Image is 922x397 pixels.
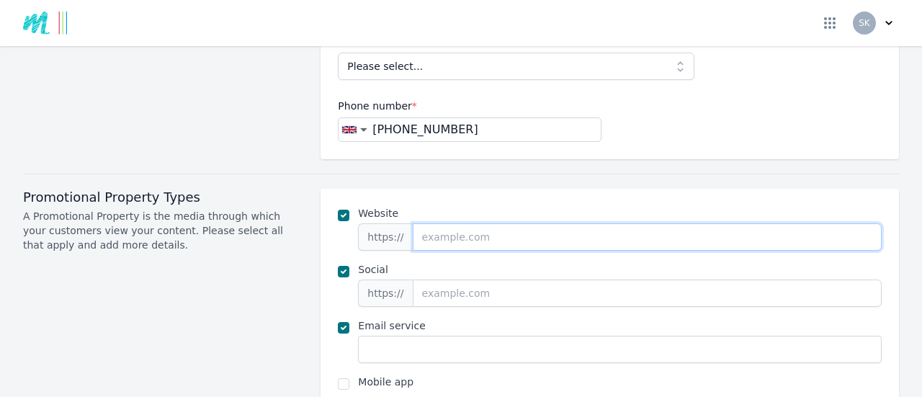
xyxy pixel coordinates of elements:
span: https:// [358,223,412,251]
span: https:// [358,280,412,307]
h3: Promotional Property Types [23,189,303,206]
label: Email service [358,318,882,333]
input: Enter a phone number [367,121,600,138]
span: Phone number [338,100,416,112]
label: Website [358,206,882,220]
label: Mobile app [358,375,882,389]
label: Social [358,262,882,277]
p: A Promotional Property is the media through which your customers view your content. Please select... [23,209,303,252]
input: example.com [413,223,882,251]
span: ▼ [360,126,367,133]
input: example.com [413,280,882,307]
